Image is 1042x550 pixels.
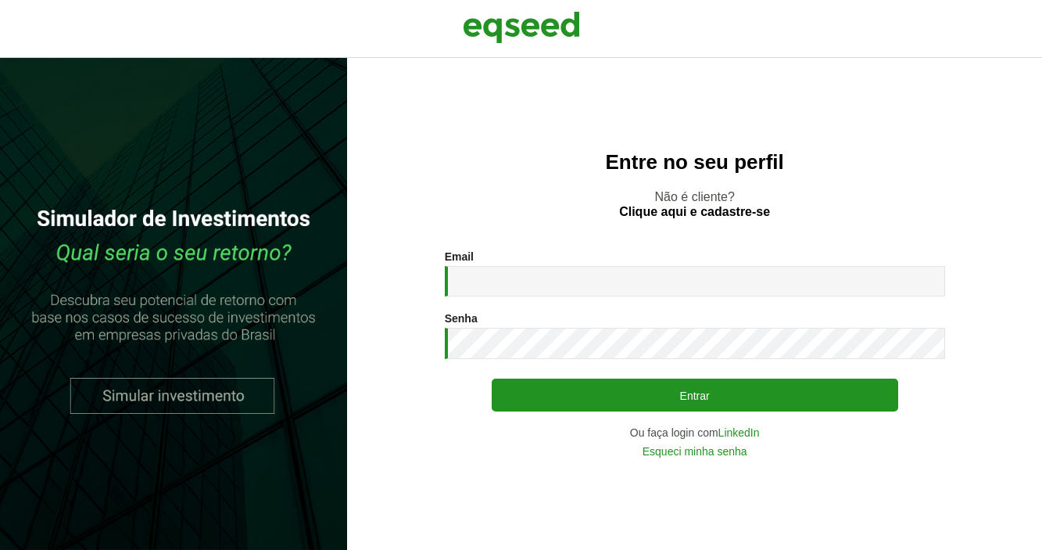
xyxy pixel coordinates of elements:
[378,189,1011,219] p: Não é cliente?
[445,313,478,324] label: Senha
[445,427,945,438] div: Ou faça login com
[445,251,474,262] label: Email
[643,446,747,457] a: Esqueci minha senha
[492,379,898,412] button: Entrar
[619,206,770,218] a: Clique aqui e cadastre-se
[718,427,760,438] a: LinkedIn
[463,8,580,47] img: EqSeed Logo
[378,151,1011,174] h2: Entre no seu perfil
